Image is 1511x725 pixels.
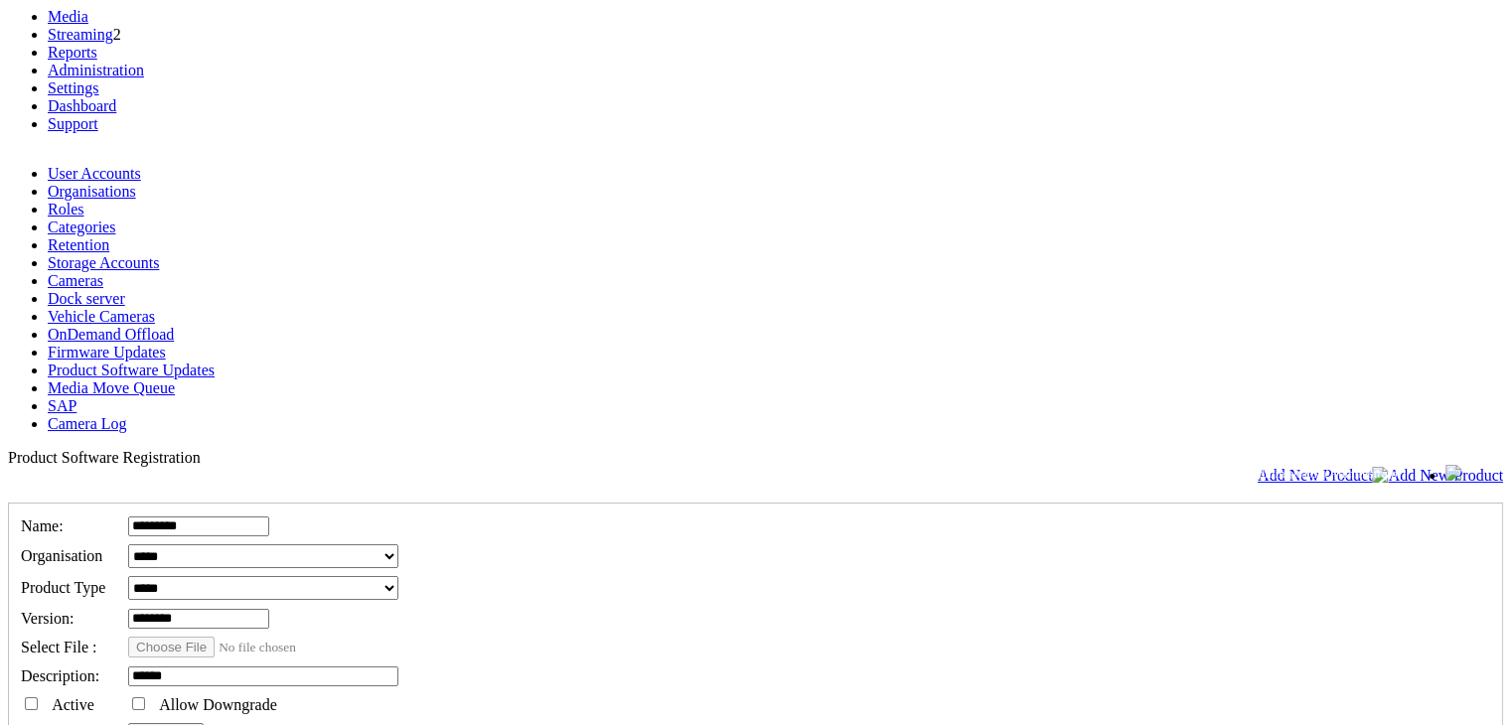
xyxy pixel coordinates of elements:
span: Product Software Registration [8,449,201,466]
span: Active [52,696,94,713]
a: Camera Log [48,415,127,432]
span: Name: [21,517,64,534]
a: Dashboard [48,97,116,114]
a: Streaming [48,26,113,43]
a: Firmware Updates [48,344,166,361]
a: Product Software Updates [48,362,215,378]
a: Administration [48,62,144,78]
span: Welcome, System Administrator (Administrator) [1153,466,1406,481]
a: Retention [48,236,109,253]
a: Cameras [48,272,103,289]
a: OnDemand Offload [48,326,174,343]
span: Organisation [21,547,102,564]
a: Roles [48,201,83,217]
span: Description: [21,667,99,684]
a: Support [48,115,98,132]
a: Dock server [48,290,125,307]
a: Organisations [48,183,136,200]
span: 2 [113,26,121,43]
a: Vehicle Cameras [48,308,155,325]
span: Select File : [21,639,96,655]
a: Reports [48,44,97,61]
span: Allow Downgrade [159,696,277,713]
a: Media [48,8,88,25]
img: bell24.png [1445,465,1461,481]
a: Media Move Queue [48,379,175,396]
a: SAP [48,397,76,414]
a: Settings [48,79,99,96]
a: Categories [48,218,115,235]
a: User Accounts [48,165,141,182]
span: Product Type [21,579,105,596]
a: Storage Accounts [48,254,159,271]
span: Version: [21,610,74,627]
